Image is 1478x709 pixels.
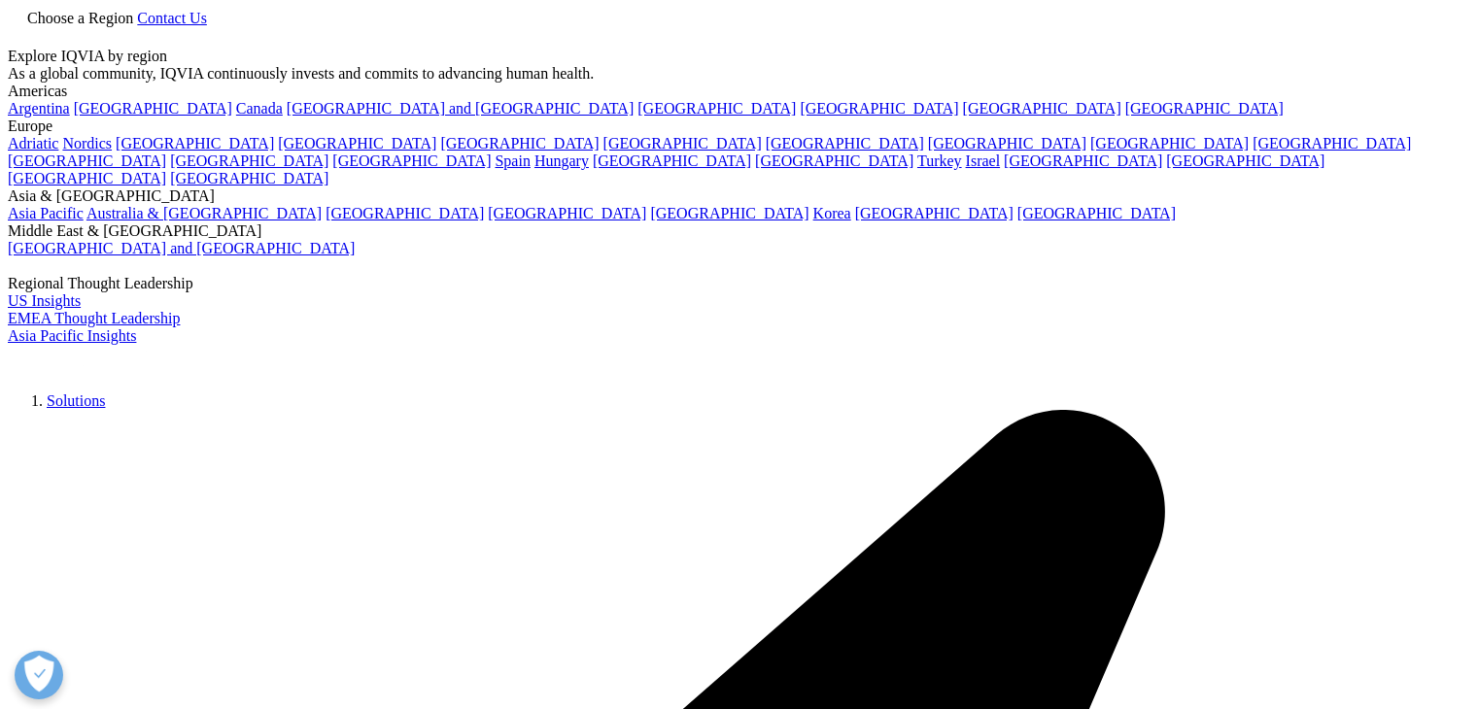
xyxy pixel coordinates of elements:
[8,170,166,186] a: [GEOGRAPHIC_DATA]
[650,205,808,221] a: [GEOGRAPHIC_DATA]
[8,327,136,344] a: Asia Pacific Insights
[170,170,328,186] a: [GEOGRAPHIC_DATA]
[1125,100,1284,117] a: [GEOGRAPHIC_DATA]
[8,100,70,117] a: Argentina
[116,135,274,152] a: [GEOGRAPHIC_DATA]
[47,392,105,409] a: Solutions
[8,310,180,326] a: EMEA Thought Leadership
[8,118,1470,135] div: Europe
[8,152,166,169] a: [GEOGRAPHIC_DATA]
[637,100,796,117] a: [GEOGRAPHIC_DATA]
[593,152,751,169] a: [GEOGRAPHIC_DATA]
[1017,205,1176,221] a: [GEOGRAPHIC_DATA]
[963,100,1121,117] a: [GEOGRAPHIC_DATA]
[74,100,232,117] a: [GEOGRAPHIC_DATA]
[86,205,322,221] a: Australia & [GEOGRAPHIC_DATA]
[62,135,112,152] a: Nordics
[326,205,484,221] a: [GEOGRAPHIC_DATA]
[15,651,63,699] button: Open Preferences
[8,48,1470,65] div: Explore IQVIA by region
[534,152,589,169] a: Hungary
[855,205,1014,221] a: [GEOGRAPHIC_DATA]
[332,152,491,169] a: [GEOGRAPHIC_DATA]
[800,100,958,117] a: [GEOGRAPHIC_DATA]
[966,152,1001,169] a: Israel
[137,10,207,26] a: Contact Us
[813,205,851,221] a: Korea
[8,275,1470,292] div: Regional Thought Leadership
[1253,135,1411,152] a: [GEOGRAPHIC_DATA]
[8,83,1470,100] div: Americas
[236,100,283,117] a: Canada
[1004,152,1162,169] a: [GEOGRAPHIC_DATA]
[170,152,328,169] a: [GEOGRAPHIC_DATA]
[488,205,646,221] a: [GEOGRAPHIC_DATA]
[928,135,1086,152] a: [GEOGRAPHIC_DATA]
[8,345,163,373] img: IQVIA Healthcare Information Technology and Pharma Clinical Research Company
[8,222,1470,240] div: Middle East & [GEOGRAPHIC_DATA]
[8,65,1470,83] div: As a global community, IQVIA continuously invests and commits to advancing human health.
[603,135,762,152] a: [GEOGRAPHIC_DATA]
[917,152,962,169] a: Turkey
[8,292,81,309] a: US Insights
[287,100,634,117] a: [GEOGRAPHIC_DATA] and [GEOGRAPHIC_DATA]
[8,240,355,256] a: [GEOGRAPHIC_DATA] and [GEOGRAPHIC_DATA]
[1090,135,1249,152] a: [GEOGRAPHIC_DATA]
[755,152,913,169] a: [GEOGRAPHIC_DATA]
[495,152,530,169] a: Spain
[8,135,58,152] a: Adriatic
[766,135,924,152] a: [GEOGRAPHIC_DATA]
[1166,152,1324,169] a: [GEOGRAPHIC_DATA]
[440,135,599,152] a: [GEOGRAPHIC_DATA]
[27,10,133,26] span: Choose a Region
[8,187,1470,205] div: Asia & [GEOGRAPHIC_DATA]
[278,135,436,152] a: [GEOGRAPHIC_DATA]
[8,205,84,221] a: Asia Pacific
